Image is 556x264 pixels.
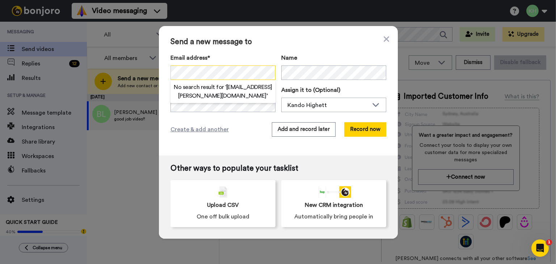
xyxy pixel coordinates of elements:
[281,86,386,94] label: Assign it to (Optional)
[170,164,386,173] span: Other ways to populate your tasklist
[170,38,386,46] span: Send a new message to
[170,54,275,62] label: Email address*
[546,239,552,245] span: 1
[344,122,386,137] button: Record now
[170,83,275,100] h2: No search result for ‘ [EMAIL_ADDRESS][PERSON_NAME][DOMAIN_NAME] ’
[197,212,249,221] span: One off bulk upload
[207,201,239,209] span: Upload CSV
[531,239,549,257] iframe: Intercom live chat
[170,125,229,134] span: Create & add another
[305,201,363,209] span: New CRM integration
[219,186,227,198] img: csv-grey.png
[294,212,373,221] span: Automatically bring people in
[281,54,297,62] span: Name
[316,186,351,198] div: animation
[272,122,336,137] button: Add and record later
[287,101,368,110] div: Kando Highett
